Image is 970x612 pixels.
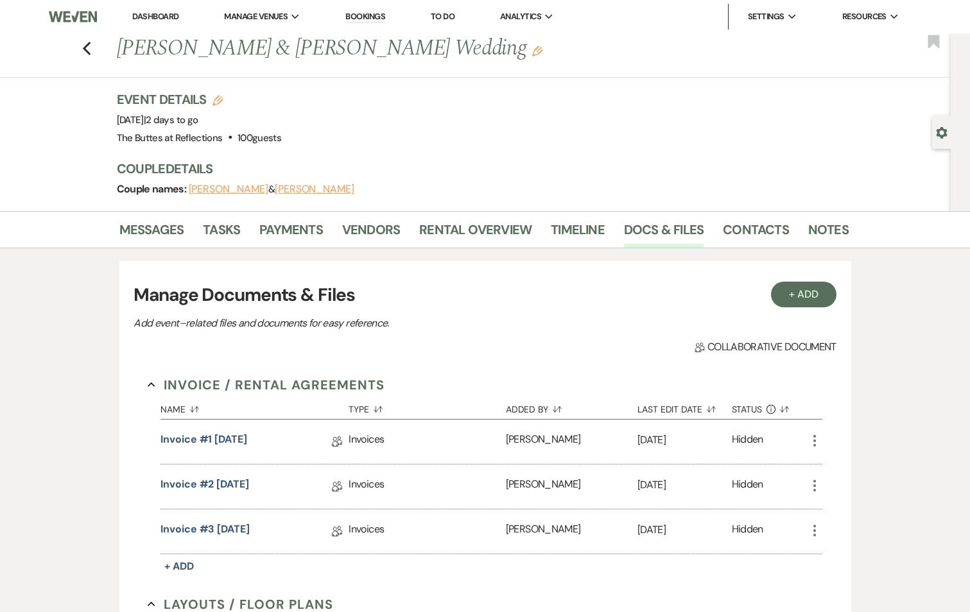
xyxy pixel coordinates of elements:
a: Dashboard [132,11,178,22]
a: Invoice #2 [DATE] [160,477,249,497]
span: + Add [164,559,194,573]
h3: Couple Details [117,160,836,178]
div: Hidden [732,477,763,497]
div: [PERSON_NAME] [506,509,637,554]
a: Rental Overview [419,219,532,248]
div: Invoices [349,509,505,554]
h3: Event Details [117,90,282,108]
a: Invoice #3 [DATE] [160,522,250,541]
p: [DATE] [637,522,732,538]
button: Last Edit Date [637,395,732,419]
span: 2 days to go [146,114,198,126]
button: Added By [506,395,637,419]
a: Vendors [342,219,400,248]
button: Type [349,395,505,419]
button: Open lead details [936,126,948,138]
div: [PERSON_NAME] [506,464,637,509]
button: + Add [160,557,198,575]
button: Name [160,395,349,419]
a: Timeline [551,219,605,248]
span: The Buttes at Reflections [117,132,223,144]
button: Invoice / Rental Agreements [148,375,385,395]
a: Payments [259,219,323,248]
img: Weven Logo [49,3,97,30]
span: & [189,183,354,196]
span: Collaborative document [695,339,836,355]
a: Notes [808,219,849,248]
span: [DATE] [117,114,198,126]
span: Couple names: [117,182,189,196]
button: [PERSON_NAME] [275,184,354,194]
p: Add event–related files and documents for easy reference. [134,315,583,332]
button: [PERSON_NAME] [189,184,268,194]
a: Contacts [723,219,789,248]
button: Status [732,395,807,419]
h1: [PERSON_NAME] & [PERSON_NAME] Wedding [117,33,692,64]
span: Status [732,405,763,414]
p: [DATE] [637,477,732,493]
div: Invoices [349,464,505,509]
div: Invoices [349,420,505,464]
div: Hidden [732,522,763,541]
span: Settings [748,10,784,23]
p: [DATE] [637,432,732,448]
a: Messages [119,219,184,248]
a: Bookings [345,11,385,23]
a: Invoice #1 [DATE] [160,432,247,452]
h3: Manage Documents & Files [134,282,836,309]
span: Resources [842,10,887,23]
button: + Add [771,282,836,307]
span: | [144,114,198,126]
a: To Do [431,11,455,22]
span: 100 guests [238,132,281,144]
span: Manage Venues [224,10,288,23]
button: Edit [532,45,542,56]
span: Analytics [500,10,541,23]
div: Hidden [732,432,763,452]
div: [PERSON_NAME] [506,420,637,464]
a: Tasks [203,219,240,248]
a: Docs & Files [624,219,704,248]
